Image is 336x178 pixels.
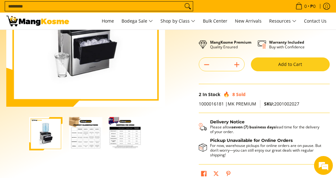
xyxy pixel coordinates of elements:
[69,117,102,150] img: Condura Large Capacity Ice Maker (Premium)-2
[210,125,323,134] p: Please allow lead time for the delivery of your order.
[294,3,317,10] span: •
[210,138,293,143] strong: Pickup Unavailable for Online Orders
[269,40,304,45] strong: Warranty Included
[102,18,114,24] span: Home
[3,115,120,137] textarea: Type your message and hit 'Enter'
[303,4,308,8] span: 0
[251,57,330,71] button: Add to Cart
[99,13,117,30] a: Home
[232,91,235,97] span: 8
[210,40,252,49] p: Quality Ensured
[229,60,244,70] button: Add
[75,13,330,30] nav: Main Menu
[200,13,230,30] a: Bulk Center
[199,101,256,107] span: 1000016181 |MK PREMIUM
[309,4,317,8] span: ₱0
[109,117,142,150] img: Condura Large Capacity Ice Maker (Premium)-3
[118,13,156,30] a: Bodega Sale
[266,13,300,30] a: Resources
[264,101,274,107] span: SKU:
[6,16,69,26] img: GET THIS ASAP: Condura Large Capacity Ice Maker (Premium) l Mang Kosme
[122,17,153,25] span: Bodega Sale
[199,91,201,97] span: 2
[236,91,246,97] span: Sold
[199,60,214,70] button: Subtract
[157,13,198,30] a: Shop by Class
[264,101,299,107] span: 2001002027
[269,17,296,25] span: Resources
[29,117,62,150] img: https://mangkosme.com/products/condura-large-capacity-ice-maker-premium
[160,17,195,25] span: Shop by Class
[210,143,323,157] p: For now, warehouse pickups for online orders are on pause. But don’t worry—you can still enjoy ou...
[199,119,323,134] button: Shipping & Delivery
[235,18,262,24] span: New Arrivals
[103,3,118,18] div: Minimize live chat window
[183,2,193,11] button: Search
[36,51,87,114] span: We're online!
[232,13,265,30] a: New Arrivals
[33,35,106,43] div: Chat with us now
[210,119,245,124] strong: Delivery Notice
[304,18,327,24] span: Contact Us
[203,91,220,97] span: In Stock
[203,18,227,24] span: Bulk Center
[210,40,252,45] strong: MangKosme Premium
[301,13,330,30] a: Contact Us
[232,124,276,130] strong: seven (7) business days
[269,40,305,49] p: Buy with Confidence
